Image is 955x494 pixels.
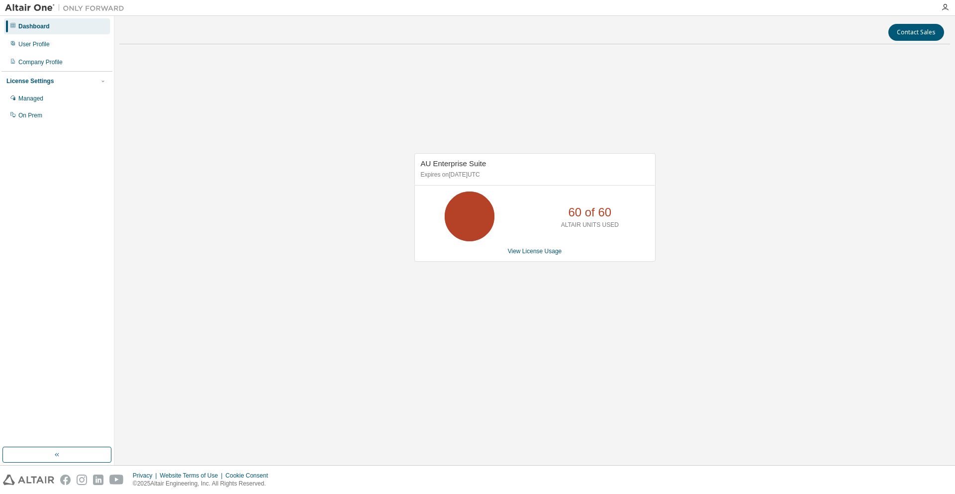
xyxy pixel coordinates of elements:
[888,24,944,41] button: Contact Sales
[18,58,63,66] div: Company Profile
[6,77,54,85] div: License Settings
[18,40,50,48] div: User Profile
[93,475,103,485] img: linkedin.svg
[60,475,71,485] img: facebook.svg
[77,475,87,485] img: instagram.svg
[18,22,50,30] div: Dashboard
[160,472,225,480] div: Website Terms of Use
[421,159,486,168] span: AU Enterprise Suite
[3,475,54,485] img: altair_logo.svg
[5,3,129,13] img: Altair One
[508,248,562,255] a: View License Usage
[561,221,619,229] p: ALTAIR UNITS USED
[18,95,43,102] div: Managed
[225,472,274,480] div: Cookie Consent
[568,204,611,221] p: 60 of 60
[133,480,274,488] p: © 2025 Altair Engineering, Inc. All Rights Reserved.
[133,472,160,480] div: Privacy
[421,171,647,179] p: Expires on [DATE] UTC
[18,111,42,119] div: On Prem
[109,475,124,485] img: youtube.svg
